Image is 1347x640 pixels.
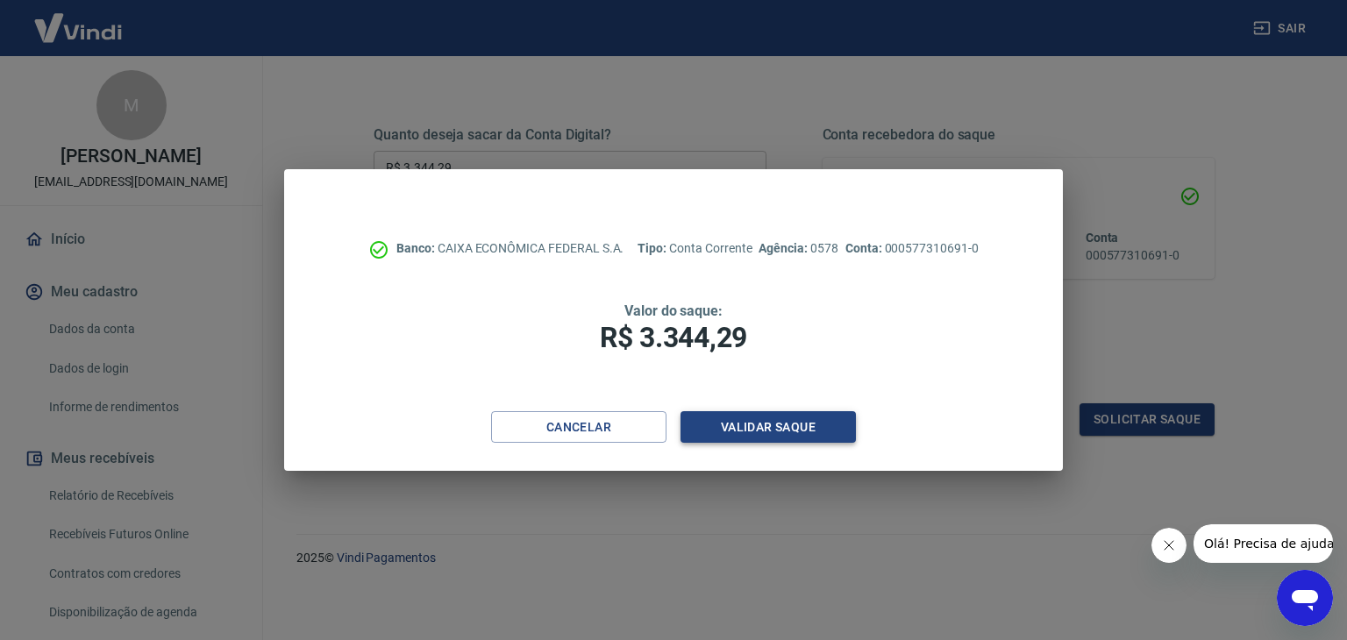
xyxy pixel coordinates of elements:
button: Cancelar [491,411,666,444]
iframe: Close message [1151,528,1187,563]
span: Conta: [845,241,885,255]
span: Agência: [759,241,810,255]
iframe: Message from company [1194,524,1333,563]
p: CAIXA ECONÔMICA FEDERAL S.A. [396,239,624,258]
button: Validar saque [681,411,856,444]
span: Banco: [396,241,438,255]
span: Olá! Precisa de ajuda? [11,12,147,26]
span: Tipo: [638,241,669,255]
span: Valor do saque: [624,302,723,319]
p: Conta Corrente [638,239,752,258]
p: 0578 [759,239,837,258]
iframe: Button to launch messaging window [1277,570,1333,626]
span: R$ 3.344,29 [600,321,747,354]
p: 000577310691-0 [845,239,979,258]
